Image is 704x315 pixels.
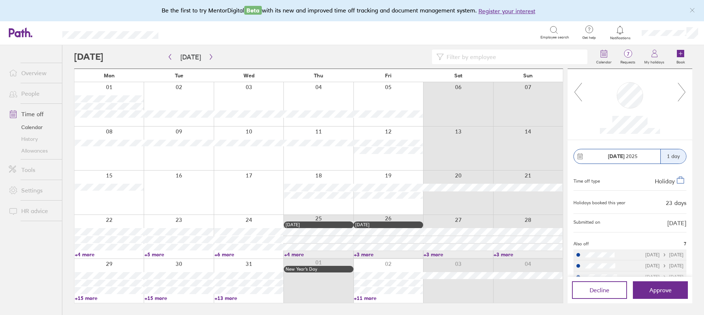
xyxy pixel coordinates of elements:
div: Be the first to try MentorDigital with its new and improved time off tracking and document manage... [162,6,543,15]
a: Time off [3,107,62,121]
label: My holidays [640,58,669,65]
a: +15 more [75,295,144,301]
span: [DATE] [667,220,686,226]
a: +3 more [494,251,562,258]
a: +13 more [214,295,283,301]
a: +3 more [354,251,423,258]
div: Time off type [573,176,600,184]
span: Sat [454,73,462,78]
a: +5 more [144,251,213,258]
input: Filter by employee [444,50,583,64]
label: Book [672,58,689,65]
span: 7 [684,241,686,246]
button: [DATE] [175,51,207,63]
span: 7 [616,51,640,57]
span: Thu [314,73,323,78]
div: Search [178,29,197,36]
span: Decline [590,287,609,293]
span: 2025 [608,153,638,159]
a: +3 more [423,251,492,258]
a: People [3,86,62,101]
span: Wed [243,73,254,78]
span: Tue [175,73,183,78]
span: Also off [573,241,589,246]
div: [DATE] [286,222,352,227]
a: Allowances [3,145,62,157]
div: New Year’s Day [286,267,352,272]
div: [DATE] [DATE] [645,252,683,257]
a: My holidays [640,45,669,69]
a: +6 more [214,251,283,258]
span: Holiday [655,177,675,184]
a: Book [669,45,692,69]
button: Register your interest [478,7,535,15]
a: Calendar [592,45,616,69]
div: 1 day [660,149,686,164]
span: Submitted on [573,220,600,226]
span: Beta [244,6,262,15]
a: Notifications [608,25,632,40]
div: [DATE] [DATE] [645,263,683,268]
div: [DATE] [355,222,421,227]
div: 23 days [666,199,686,206]
span: Approve [649,287,672,293]
a: History [3,133,62,145]
a: +4 more [75,251,144,258]
label: Calendar [592,58,616,65]
a: Settings [3,183,62,198]
a: 7Requests [616,45,640,69]
a: Overview [3,66,62,80]
button: Decline [572,281,627,299]
div: Holidays booked this year [573,200,626,205]
span: Employee search [540,35,569,40]
a: Calendar [3,121,62,133]
a: +4 more [284,251,353,258]
span: Get help [577,36,601,40]
span: Notifications [608,36,632,40]
div: [DATE] [DATE] [645,274,683,279]
a: Tools [3,162,62,177]
button: Approve [633,281,688,299]
a: HR advice [3,204,62,218]
a: +11 more [354,295,423,301]
label: Requests [616,58,640,65]
strong: [DATE] [608,153,624,160]
span: Sun [523,73,533,78]
a: +15 more [144,295,213,301]
span: Mon [104,73,115,78]
span: Fri [385,73,392,78]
